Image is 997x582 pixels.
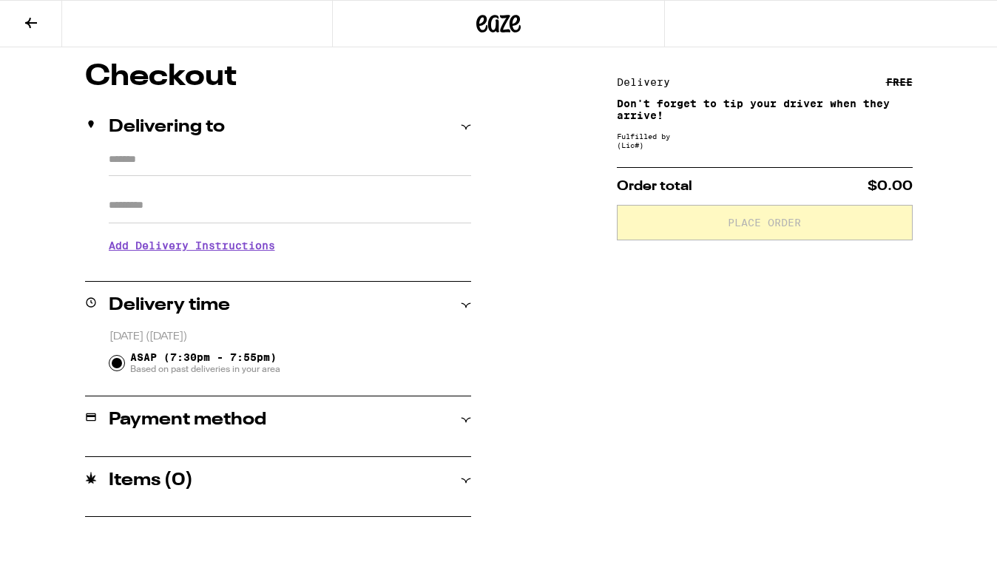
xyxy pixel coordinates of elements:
span: Place Order [728,217,801,228]
span: Hi. Need any help? [9,10,107,22]
h2: Items ( 0 ) [109,472,193,490]
p: We'll contact you at [PHONE_NUMBER] when we arrive [109,263,471,274]
h3: Add Delivery Instructions [109,229,471,263]
span: $0.00 [868,180,913,193]
div: Fulfilled by (Lic# ) [617,132,913,149]
h2: Delivery time [109,297,230,314]
p: [DATE] ([DATE]) [109,330,471,344]
span: Based on past deliveries in your area [130,363,280,375]
h1: Checkout [85,62,471,92]
h2: Delivering to [109,118,225,136]
span: ASAP (7:30pm - 7:55pm) [130,351,280,375]
span: Order total [617,180,692,193]
p: Don't forget to tip your driver when they arrive! [617,98,913,121]
button: Place Order [617,205,913,240]
h2: Payment method [109,411,266,429]
div: FREE [886,77,913,87]
div: Delivery [617,77,680,87]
